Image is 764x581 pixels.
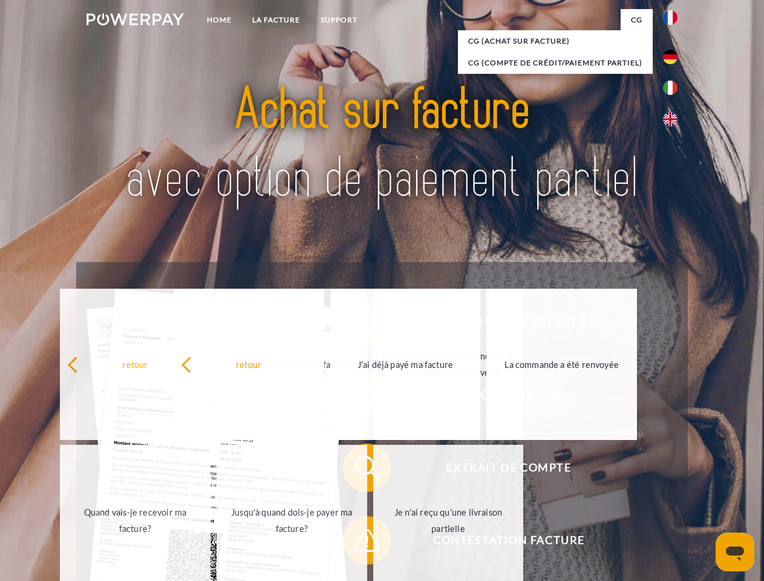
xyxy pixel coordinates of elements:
div: retour [181,356,317,372]
div: J'ai déjà payé ma facture [338,356,474,372]
a: CG (Compte de crédit/paiement partiel) [458,52,653,74]
img: it [663,80,677,95]
div: La commande a été renvoyée [494,356,630,372]
a: CG (achat sur facture) [458,30,653,52]
a: Home [197,9,242,31]
div: Je n'ai reçu qu'une livraison partielle [380,504,517,537]
img: title-powerpay_fr.svg [116,58,648,232]
iframe: Bouton de lancement de la fenêtre de messagerie [716,533,754,571]
img: fr [663,10,677,25]
div: Quand vais-je recevoir ma facture? [67,504,203,537]
div: retour [67,356,203,372]
img: de [663,50,677,64]
img: en [663,112,677,126]
a: CG [621,9,653,31]
a: LA FACTURE [242,9,310,31]
div: Jusqu'à quand dois-je payer ma facture? [224,504,360,537]
img: logo-powerpay-white.svg [87,13,184,25]
a: Support [310,9,368,31]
